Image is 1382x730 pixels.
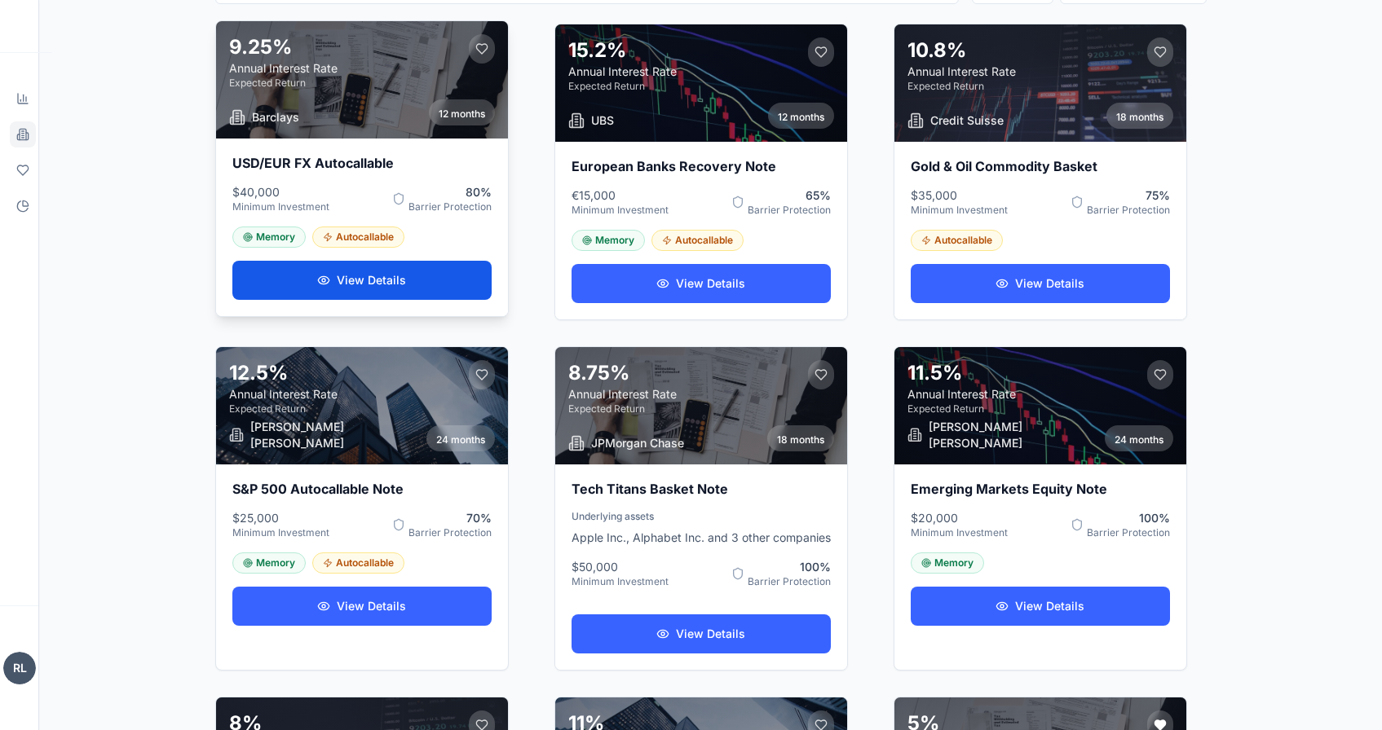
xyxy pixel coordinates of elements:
span: Minimum Investment [572,204,669,217]
span: Barrier Protection [1087,204,1170,217]
div: 9.25 % [229,34,338,60]
div: Memory [572,230,645,251]
div: Expected Return [907,402,1016,416]
div: Autocallable [911,230,1003,251]
span: Minimum Investment [572,575,669,588]
div: 15.2 % [568,37,677,64]
span: 100 % [748,559,831,575]
span: 18 months [1116,111,1163,123]
div: Annual Interest Rate [229,60,338,77]
span: Barclays [252,109,299,125]
h3: Tech Titans Basket Note [572,481,831,497]
span: RL [3,652,36,684]
div: Memory [911,552,984,574]
span: 100 % [1087,510,1170,526]
h3: USD/EUR FX Autocallable [232,155,492,171]
span: [PERSON_NAME] [PERSON_NAME] [250,419,426,451]
button: View Details [232,587,492,626]
div: Annual Interest Rate [229,386,338,402]
button: View Details [232,261,492,300]
button: View Details [911,264,1170,303]
span: $20,000 [911,510,1008,526]
span: [PERSON_NAME] [PERSON_NAME] [929,419,1105,451]
span: UBS [591,112,614,129]
span: 75 % [1087,187,1170,204]
div: Expected Return [568,80,677,93]
span: $35,000 [911,187,1008,204]
div: Annual Interest Rate [568,386,677,402]
span: $50,000 [572,559,669,575]
span: 24 months [1115,433,1163,446]
div: Expected Return [229,402,338,416]
div: Autocallable [312,552,404,574]
span: 70 % [408,510,492,526]
div: 12.5 % [229,360,338,386]
div: Expected Return [907,80,1016,93]
div: Expected Return [229,77,338,90]
span: JPMorgan Chase [591,435,684,451]
div: Memory [232,226,306,248]
button: RL [3,632,35,704]
button: View Details [911,587,1170,626]
div: Autocallable [651,230,744,251]
span: Barrier Protection [1087,526,1170,539]
div: Annual Interest Rate [907,386,1016,402]
span: Minimum Investment [232,526,329,539]
h3: European Banks Recovery Note [572,158,831,174]
span: $40,000 [232,184,329,200]
span: Barrier Protection [408,200,492,213]
button: View Details [572,614,831,653]
div: Annual Interest Rate [568,64,677,80]
h3: S&P 500 Autocallable Note [232,481,492,497]
div: 11.5 % [907,360,1016,386]
div: 8.75 % [568,360,677,386]
p: Apple Inc., Alphabet Inc. and 3 other companies [572,530,831,546]
span: Minimum Investment [911,526,1008,539]
span: 80 % [408,184,492,200]
span: $25,000 [232,510,329,526]
span: 65 % [748,187,831,204]
span: 12 months [778,111,824,123]
div: Memory [232,552,306,574]
span: 18 months [777,433,824,446]
span: Barrier Protection [748,204,831,217]
h3: Gold & Oil Commodity Basket [911,158,1170,174]
div: Annual Interest Rate [907,64,1016,80]
div: Expected Return [568,402,677,416]
span: Barrier Protection [408,526,492,539]
span: Credit Suisse [930,112,1004,129]
div: 10.8 % [907,37,1016,64]
span: Minimum Investment [232,200,329,213]
span: €15,000 [572,187,669,204]
span: 12 months [439,108,485,120]
span: Barrier Protection [748,575,831,588]
span: Underlying assets [572,510,654,523]
span: 24 months [436,433,485,446]
span: Minimum Investment [911,204,1008,217]
div: Autocallable [312,226,404,248]
button: View Details [572,264,831,303]
h3: Emerging Markets Equity Note [911,481,1170,497]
